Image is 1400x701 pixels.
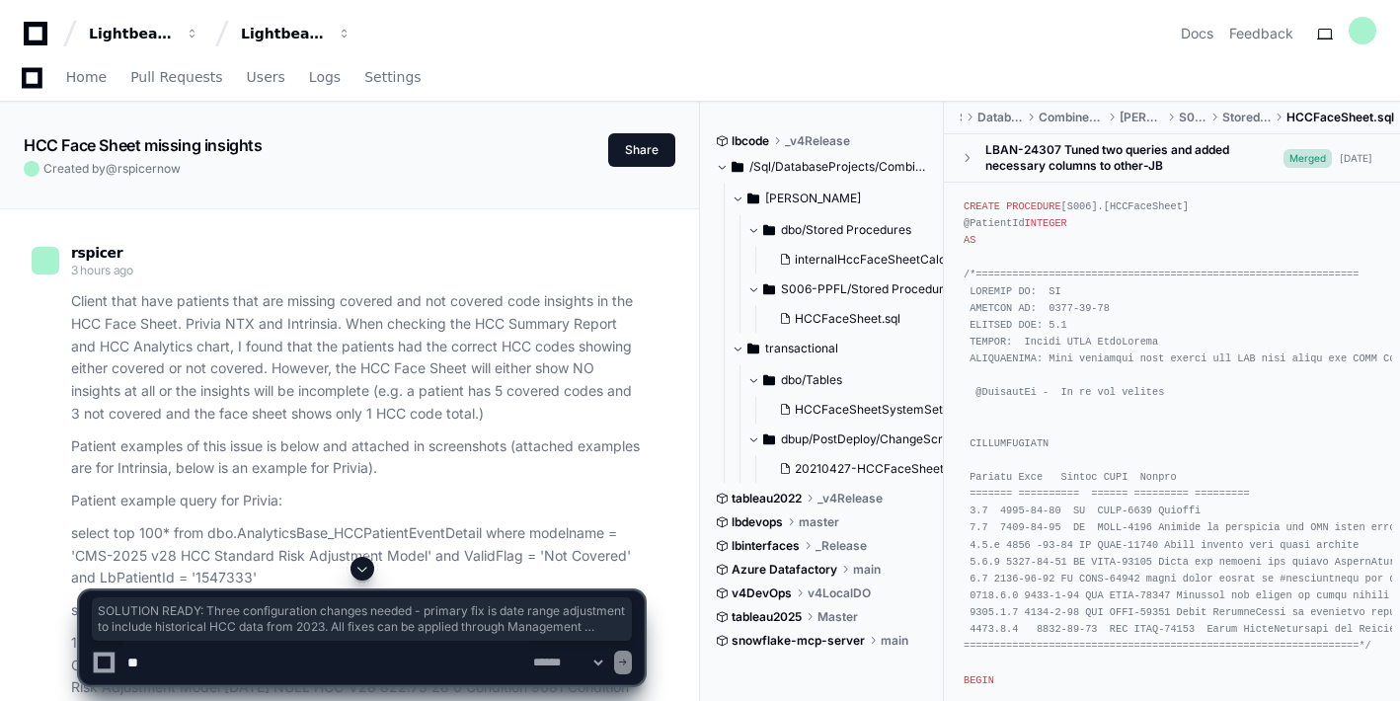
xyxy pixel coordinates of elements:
span: HCCFaceSheet.sql [795,311,900,327]
span: lbinterfaces [732,538,800,554]
div: LBAN-24307 Tuned two queries and added necessary columns to other-JB [985,142,1283,174]
span: SOLUTION READY: Three configuration changes needed - primary fix is date range adjustment to incl... [98,603,626,635]
a: Docs [1181,24,1213,43]
span: lbcode [732,133,769,149]
span: Users [247,71,285,83]
app-text-character-animate: HCC Face Sheet missing insights [24,135,263,155]
span: HCCFaceSheetSystemSettingsType.sql [795,402,1015,418]
span: internalHccFaceSheetCalc.sql [795,252,965,268]
p: select top 100* from dbo.AnalyticsBase_HCCPatientEventDetail where modelname = 'CMS-2025 v28 HCC ... [71,522,644,589]
span: @ [106,161,117,176]
span: CREATE [964,200,1000,212]
button: /Sql/DatabaseProjects/CombinedDatabaseNew [716,151,929,183]
span: _Release [816,538,867,554]
button: dbo/Stored Procedures [747,214,961,246]
p: Client that have patients that are missing covered and not covered code insights in the HCC Face ... [71,290,644,426]
a: Logs [309,55,341,101]
span: HCCFaceSheet.sql [1286,110,1394,125]
span: Stored Procedures [1222,110,1271,125]
span: dbo/Stored Procedures [781,222,911,238]
button: Share [608,133,675,167]
svg: Directory [747,337,759,360]
svg: Directory [747,187,759,210]
button: HCCFaceSheet.sql [771,305,949,333]
svg: Directory [763,368,775,392]
span: DatabaseProjects [977,110,1023,125]
span: [PERSON_NAME] [1120,110,1163,125]
span: Logs [309,71,341,83]
button: internalHccFaceSheetCalc.sql [771,246,965,273]
span: master [799,514,839,530]
span: dbo/Tables [781,372,842,388]
span: now [157,161,181,176]
span: 3 hours ago [71,263,133,277]
span: rspicer [71,245,122,261]
button: 20210427-HCCFaceSheetSystemSettingsType-Insert.sql [771,455,965,483]
a: Home [66,55,107,101]
button: Feedback [1229,24,1293,43]
span: rspicer [117,161,157,176]
div: [DATE] [1340,151,1372,166]
span: S006-PPFL [1179,110,1206,125]
span: tableau2022 [732,491,802,506]
div: Lightbeam Health Solutions [241,24,326,43]
span: Home [66,71,107,83]
svg: Directory [763,218,775,242]
span: CombinedDatabaseNew [1039,110,1103,125]
button: transactional [732,333,945,364]
svg: Directory [732,155,743,179]
a: Users [247,55,285,101]
a: Pull Requests [130,55,222,101]
button: dbo/Tables [747,364,961,396]
button: S006-PPFL/Stored Procedures [747,273,961,305]
span: Settings [364,71,421,83]
span: Sql [960,110,962,125]
span: Merged [1283,149,1332,168]
button: HCCFaceSheetSystemSettingsType.sql [771,396,965,424]
span: dbup/PostDeploy/ChangeScripts [781,431,961,447]
span: AS [964,234,975,246]
button: Lightbeam Health [81,16,207,51]
div: Lightbeam Health [89,24,174,43]
span: /Sql/DatabaseProjects/CombinedDatabaseNew [749,159,929,175]
button: [PERSON_NAME] [732,183,945,214]
p: Patient examples of this issue is below and attached in screenshots (attached examples are for In... [71,435,644,481]
span: _v4Release [817,491,883,506]
a: Settings [364,55,421,101]
span: [PERSON_NAME] [765,191,861,206]
span: S006-PPFL/Stored Procedures [781,281,957,297]
span: PROCEDURE [1006,200,1060,212]
p: Patient example query for Privia: [71,490,644,512]
button: Lightbeam Health Solutions [233,16,359,51]
span: 20210427-HCCFaceSheetSystemSettingsType-Insert.sql [795,461,1115,477]
span: _v4Release [785,133,850,149]
span: lbdevops [732,514,783,530]
svg: Directory [763,277,775,301]
svg: Directory [763,428,775,451]
button: dbup/PostDeploy/ChangeScripts [747,424,961,455]
span: INTEGER [1025,217,1067,229]
span: Created by [43,161,181,177]
span: transactional [765,341,838,356]
span: Pull Requests [130,71,222,83]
